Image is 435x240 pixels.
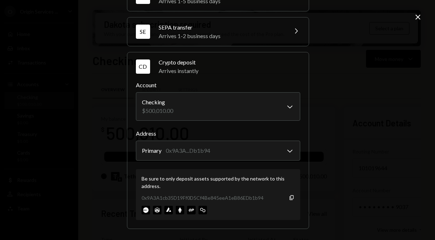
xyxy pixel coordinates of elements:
[164,206,173,214] img: avalanche-mainnet
[159,23,283,32] div: SEPA transfer
[136,81,300,89] label: Account
[159,67,300,75] div: Arrives instantly
[136,141,300,161] button: Address
[136,25,150,39] div: SE
[136,59,150,74] div: CD
[142,194,264,202] div: 0x9A3A1cb35D19Ff0D5Cf4Be845eeA1eB86EDb1b94
[136,92,300,121] button: Account
[176,206,184,214] img: ethereum-mainnet
[127,17,309,46] button: SESEPA transferArrives 1-2 business days
[159,32,283,40] div: Arrives 1-2 business days
[198,206,207,214] img: polygon-mainnet
[136,129,300,138] label: Address
[153,206,161,214] img: arbitrum-mainnet
[136,81,300,220] div: CDCrypto depositArrives instantly
[187,206,196,214] img: optimism-mainnet
[127,52,309,81] button: CDCrypto depositArrives instantly
[142,175,295,190] div: Be sure to only deposit assets supported by the network to this address.
[159,58,300,67] div: Crypto deposit
[142,206,150,214] img: base-mainnet
[166,146,210,155] div: 0x9A3A...Db1b94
